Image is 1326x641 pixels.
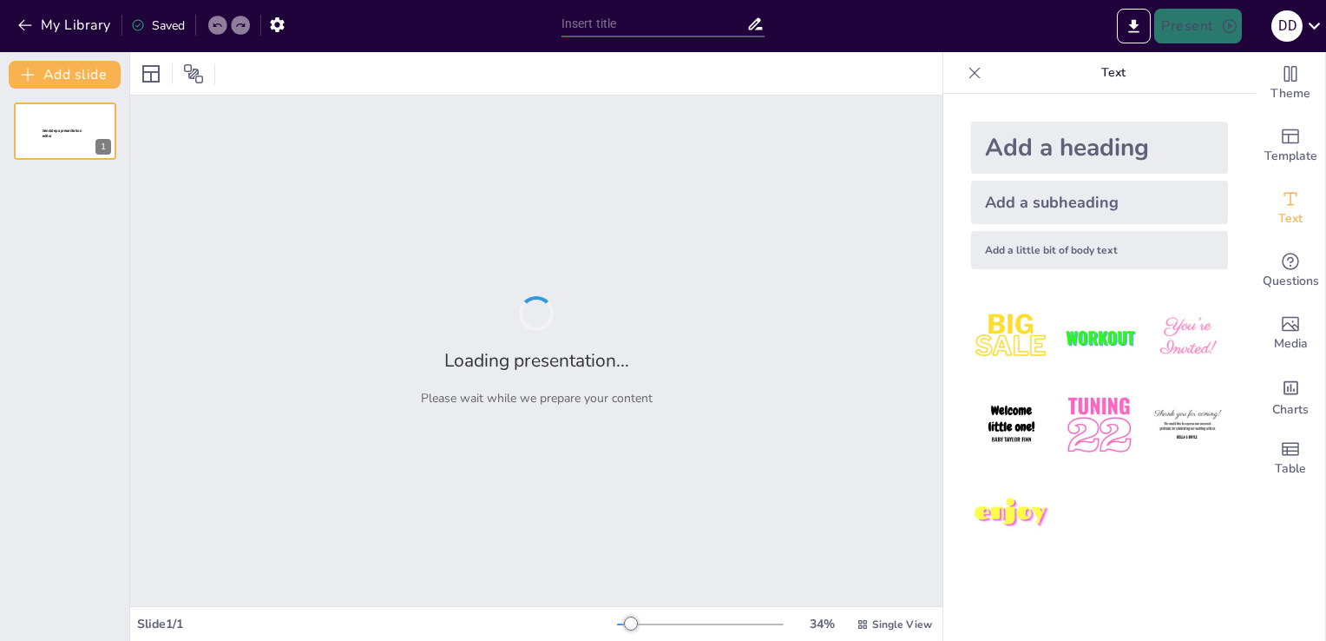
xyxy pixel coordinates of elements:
[1256,302,1325,365] div: Add images, graphics, shapes or video
[9,61,121,89] button: Add slide
[14,102,116,160] div: 1
[1278,209,1303,228] span: Text
[1263,272,1319,291] span: Questions
[95,139,111,155] div: 1
[131,17,185,34] div: Saved
[1271,9,1303,43] button: D d
[1271,10,1303,42] div: D d
[1264,147,1317,166] span: Template
[988,52,1238,94] p: Text
[1147,297,1228,378] img: 3.jpeg
[137,616,617,632] div: Slide 1 / 1
[1059,297,1139,378] img: 2.jpeg
[1256,177,1325,240] div: Add text boxes
[971,385,1052,466] img: 4.jpeg
[1270,84,1310,103] span: Theme
[1059,385,1139,466] img: 5.jpeg
[872,618,932,631] span: Single View
[971,122,1228,174] div: Add a heading
[971,473,1052,554] img: 7.jpeg
[801,616,843,632] div: 34 %
[1147,385,1228,466] img: 6.jpeg
[1274,334,1308,354] span: Media
[183,63,204,84] span: Position
[1117,9,1151,43] button: Export to PowerPoint
[13,11,118,39] button: My Library
[971,297,1052,378] img: 1.jpeg
[1256,365,1325,427] div: Add charts and graphs
[444,348,629,373] h2: Loading presentation...
[1256,115,1325,177] div: Add ready made slides
[971,231,1228,269] div: Add a little bit of body text
[1272,400,1309,420] span: Charts
[421,390,653,406] p: Please wait while we prepare your content
[561,11,747,36] input: Insert title
[1154,9,1241,43] button: Present
[137,60,165,88] div: Layout
[971,181,1228,224] div: Add a subheading
[1256,240,1325,302] div: Get real-time input from your audience
[1256,427,1325,490] div: Add a table
[43,129,82,138] span: Sendsteps presentation editor
[1256,52,1325,115] div: Change the overall theme
[1275,459,1306,479] span: Table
